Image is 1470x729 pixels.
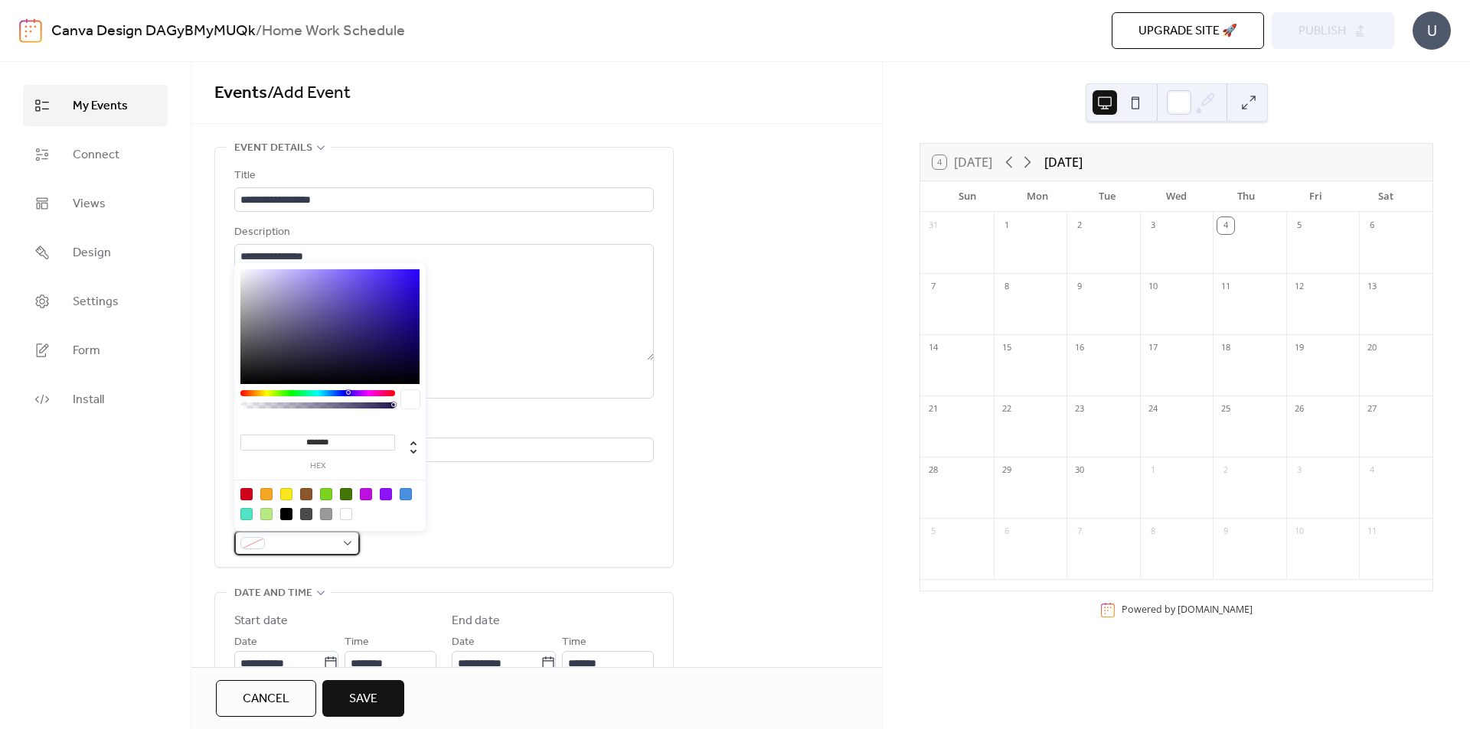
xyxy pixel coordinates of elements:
div: 24 [1145,401,1161,418]
span: / Add Event [267,76,351,110]
div: 18 [1217,340,1234,356]
span: Date [234,633,257,652]
a: Views [23,183,168,224]
div: #9013FE [380,488,392,500]
div: 10 [1291,523,1308,540]
span: Save [349,690,377,708]
div: #4A90E2 [400,488,412,500]
span: Upgrade site 🚀 [1138,22,1237,41]
div: 3 [1145,217,1161,234]
div: 7 [925,278,942,295]
a: Design [23,232,168,273]
button: Upgrade site 🚀 [1112,12,1264,49]
div: Powered by [1122,603,1253,616]
span: Date [452,633,475,652]
div: 3 [1291,462,1308,479]
div: #B8E986 [260,508,273,520]
div: End date [452,612,500,630]
div: 20 [1364,340,1380,356]
div: #D0021B [240,488,253,500]
div: 6 [1364,217,1380,234]
div: 9 [1071,278,1088,295]
div: 25 [1217,401,1234,418]
span: Install [73,391,104,409]
div: 14 [925,340,942,356]
div: 28 [925,462,942,479]
a: Install [23,379,168,420]
div: 13 [1364,278,1380,295]
div: 19 [1291,340,1308,356]
div: Fri [1281,181,1351,212]
div: Wed [1142,181,1211,212]
div: #BD10E0 [360,488,372,500]
div: 11 [1364,523,1380,540]
a: Settings [23,281,168,322]
div: 4 [1364,462,1380,479]
a: Canva Design DAGyBMyMUQk [51,17,256,46]
div: 30 [1071,462,1088,479]
div: 27 [1364,401,1380,418]
div: #4A4A4A [300,508,312,520]
div: 5 [1291,217,1308,234]
div: U [1413,11,1451,50]
div: #9B9B9B [320,508,332,520]
span: Form [73,342,100,360]
a: Connect [23,134,168,175]
div: Description [234,223,651,242]
button: Cancel [216,680,316,717]
div: 23 [1071,401,1088,418]
div: 31 [925,217,942,234]
div: 9 [1217,523,1234,540]
span: Event details [234,139,312,158]
div: 21 [925,401,942,418]
a: My Events [23,85,168,126]
span: Views [73,195,106,213]
div: #8B572A [300,488,312,500]
div: #F5A623 [260,488,273,500]
div: 17 [1145,340,1161,356]
a: Form [23,330,168,371]
div: 26 [1291,401,1308,418]
div: 22 [998,401,1015,418]
span: Connect [73,146,119,164]
div: Thu [1211,181,1281,212]
b: Home Work Schedule [262,17,405,46]
div: 12 [1291,278,1308,295]
div: [DATE] [1044,153,1083,171]
div: Mon [1002,181,1072,212]
div: #417505 [340,488,352,500]
div: #F8E71C [280,488,292,500]
div: 2 [1217,462,1234,479]
span: Settings [73,293,119,311]
div: 6 [998,523,1015,540]
div: 5 [925,523,942,540]
div: Tue [1072,181,1142,212]
div: Sun [933,181,1002,212]
span: My Events [73,97,128,116]
div: 8 [998,278,1015,295]
span: Time [345,633,369,652]
div: 7 [1071,523,1088,540]
div: #7ED321 [320,488,332,500]
span: Cancel [243,690,289,708]
a: [DOMAIN_NAME] [1178,603,1253,616]
div: Sat [1351,181,1420,212]
div: 10 [1145,278,1161,295]
div: Location [234,417,651,435]
span: Design [73,244,111,262]
a: Events [214,76,267,110]
div: 16 [1071,340,1088,356]
label: hex [240,462,395,470]
div: 11 [1217,278,1234,295]
div: 4 [1217,217,1234,234]
div: 8 [1145,523,1161,540]
button: Save [322,680,404,717]
div: #000000 [280,508,292,520]
div: Title [234,167,651,185]
div: 1 [1145,462,1161,479]
div: #50E3C2 [240,508,253,520]
div: #FFFFFF [340,508,352,520]
div: 29 [998,462,1015,479]
img: logo [19,18,42,43]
